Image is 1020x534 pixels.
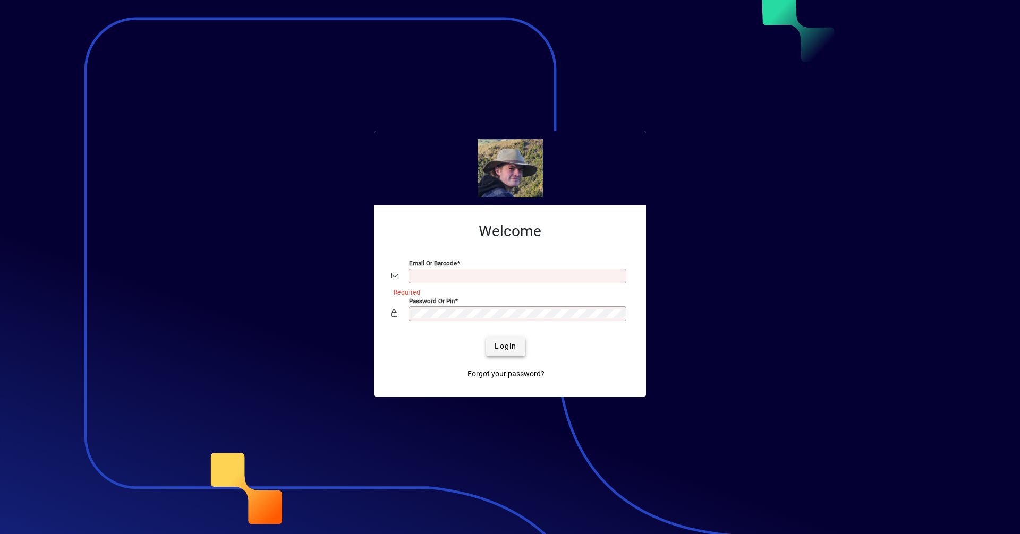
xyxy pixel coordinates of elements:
[467,368,545,380] span: Forgot your password?
[391,222,629,240] h2: Welcome
[486,337,525,356] button: Login
[463,365,549,384] a: Forgot your password?
[409,259,457,266] mat-label: Email or Barcode
[495,341,516,352] span: Login
[409,297,455,304] mat-label: Password or Pin
[394,286,620,297] mat-error: Required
